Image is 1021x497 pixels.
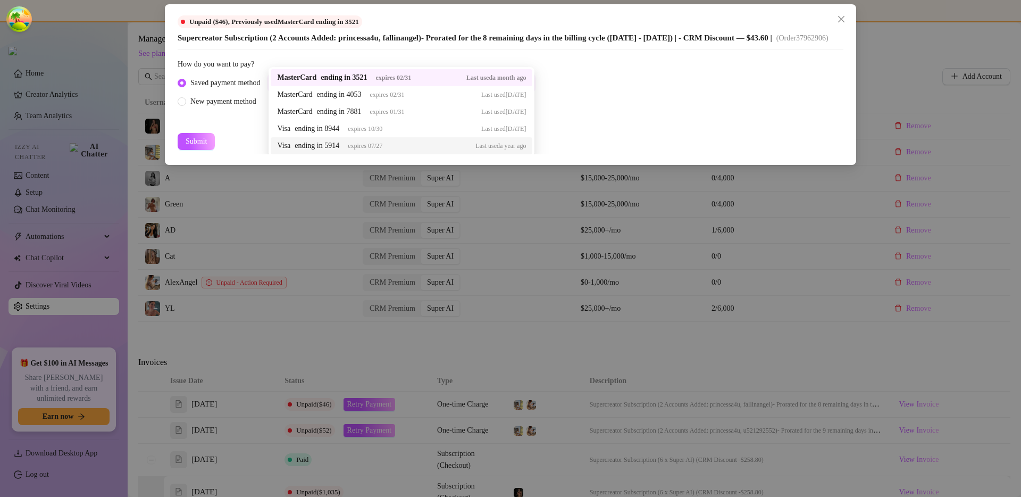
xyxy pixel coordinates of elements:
[833,15,850,23] span: Close
[370,91,405,98] span: expires 02/31
[9,9,30,30] button: Open Tanstack query devtools
[481,108,526,115] span: Last used [DATE]
[190,96,256,107] div: New payment method
[481,125,526,132] span: Last used [DATE]
[186,137,207,146] span: Submit
[475,142,526,150] span: Last used a year ago
[348,142,382,150] span: expires 07/27
[295,140,339,152] div: ending in 5914
[466,74,526,81] span: Last used a month ago
[277,123,290,135] div: Visa
[317,106,362,118] div: ending in 7881
[370,108,405,115] span: expires 01/31
[776,34,828,42] span: (Order 37962906 )
[189,18,359,26] span: Unpaid ($46) , Previously used MasterCard ending in 3521
[348,125,382,132] span: expires 10/30
[277,106,312,118] div: MasterCard
[186,77,264,89] span: Saved payment method
[375,74,411,81] span: expires 02/31
[178,59,262,70] label: How do you want to pay?
[837,15,846,23] span: close
[178,34,772,42] span: Supercreator Subscription (2 Accounts Added: princessa4u, fallinangel)- Prorated for the 8 remain...
[277,89,312,101] div: MasterCard
[481,91,526,98] span: Last used [DATE]
[277,140,290,152] div: Visa
[321,72,367,84] div: ending in 3521
[178,133,215,150] button: Submit
[295,123,339,135] div: ending in 8944
[317,89,362,101] div: ending in 4053
[277,72,316,84] div: MasterCard
[833,11,850,28] button: Close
